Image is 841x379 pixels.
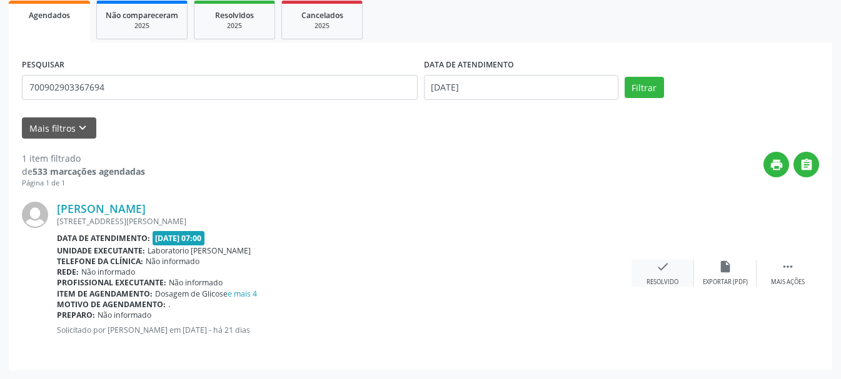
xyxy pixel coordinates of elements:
b: Item de agendamento: [57,288,153,299]
button: print [763,152,789,177]
span: Não informado [81,267,135,277]
div: 2025 [106,21,178,31]
span: . [168,299,170,310]
div: Resolvido [647,278,678,287]
div: 1 item filtrado [22,152,145,165]
a: e mais 4 [228,288,257,299]
div: de [22,165,145,178]
i:  [781,260,795,273]
p: Solicitado por [PERSON_NAME] em [DATE] - há 21 dias [57,325,632,335]
button: Mais filtroskeyboard_arrow_down [22,117,96,139]
input: Selecione um intervalo [424,75,618,100]
span: Não informado [146,256,199,267]
button: Filtrar [625,77,664,98]
div: Exportar (PDF) [703,278,748,287]
a: [PERSON_NAME] [57,202,146,215]
div: Página 1 de 1 [22,178,145,189]
div: [STREET_ADDRESS][PERSON_NAME] [57,216,632,227]
b: Preparo: [57,310,95,320]
strong: 533 marcações agendadas [33,165,145,177]
div: 2025 [203,21,266,31]
label: PESQUISAR [22,56,64,75]
span: Agendados [29,10,70,21]
span: [DATE] 07:00 [153,231,205,245]
span: Não informado [98,310,151,320]
b: Rede: [57,267,79,277]
i: keyboard_arrow_down [76,121,89,135]
b: Telefone da clínica: [57,256,143,267]
input: Nome, CNS [22,75,418,100]
span: Não informado [169,277,223,288]
span: Cancelados [301,10,343,21]
img: img [22,202,48,228]
i:  [800,158,813,172]
span: Resolvidos [215,10,254,21]
i: check [656,260,670,273]
b: Profissional executante: [57,277,166,288]
b: Data de atendimento: [57,233,150,244]
span: Laboratorio [PERSON_NAME] [148,245,251,256]
div: Mais ações [771,278,805,287]
i: insert_drive_file [718,260,732,273]
button:  [793,152,819,177]
span: Não compareceram [106,10,178,21]
span: Dosagem de Glicose [155,288,257,299]
div: 2025 [291,21,353,31]
b: Motivo de agendamento: [57,299,166,310]
label: DATA DE ATENDIMENTO [424,56,514,75]
i: print [770,158,783,172]
b: Unidade executante: [57,245,145,256]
